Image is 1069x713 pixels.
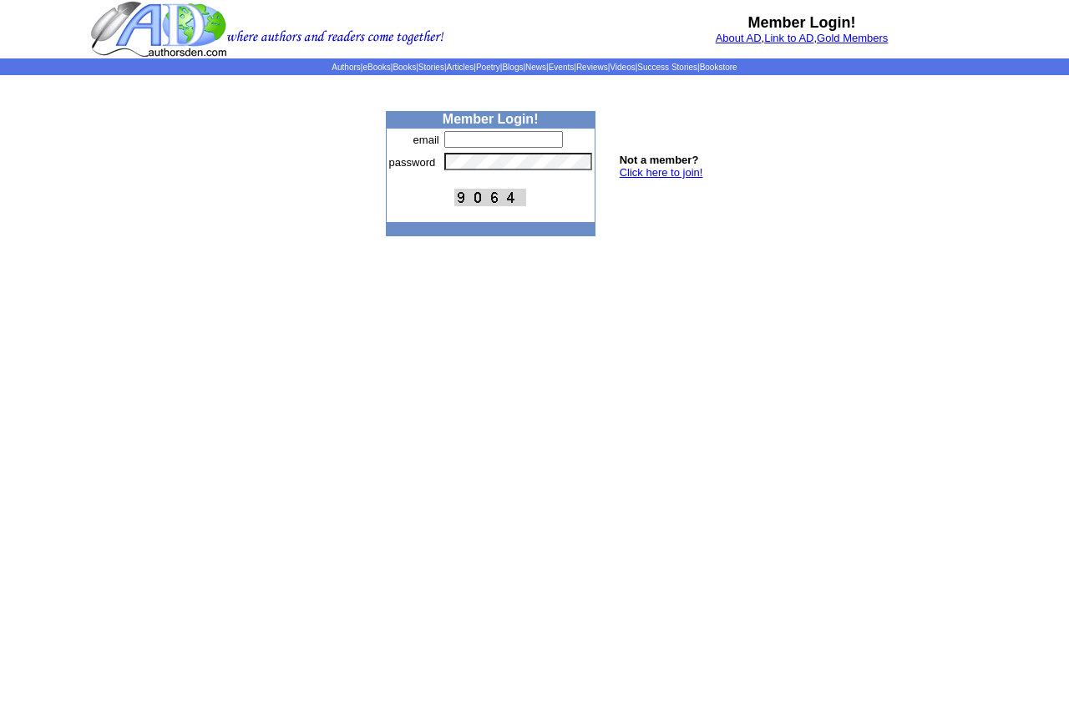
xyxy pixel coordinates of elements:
[700,63,737,72] a: Bookstore
[476,63,500,72] a: Poetry
[576,63,608,72] a: Reviews
[393,63,416,72] a: Books
[332,63,360,72] a: Authors
[362,63,390,72] a: eBooks
[637,63,697,72] a: Success Stories
[610,63,635,72] a: Videos
[332,63,737,72] span: | | | | | | | | | | | |
[764,32,813,44] a: Link to AD
[817,32,888,44] a: Gold Members
[418,63,444,72] a: Stories
[620,166,703,179] a: Click here to join!
[748,14,856,31] b: Member Login!
[620,154,699,166] b: Not a member?
[716,32,889,44] font: , ,
[502,63,523,72] a: Blogs
[443,112,539,126] b: Member Login!
[454,189,526,206] img: This Is CAPTCHA Image
[447,63,474,72] a: Articles
[389,156,436,169] font: password
[525,63,546,72] a: News
[413,134,439,146] font: email
[549,63,575,72] a: Events
[716,32,762,44] a: About AD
